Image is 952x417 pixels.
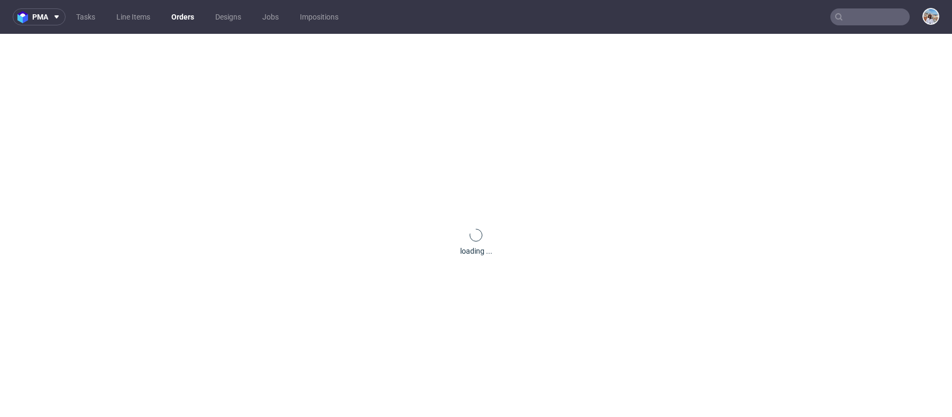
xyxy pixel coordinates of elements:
img: Marta Kozłowska [923,9,938,24]
a: Tasks [70,8,102,25]
a: Orders [165,8,200,25]
button: pma [13,8,66,25]
a: Line Items [110,8,157,25]
a: Impositions [294,8,345,25]
a: Jobs [256,8,285,25]
div: loading ... [460,246,492,256]
img: logo [17,11,32,23]
a: Designs [209,8,248,25]
span: pma [32,13,48,21]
